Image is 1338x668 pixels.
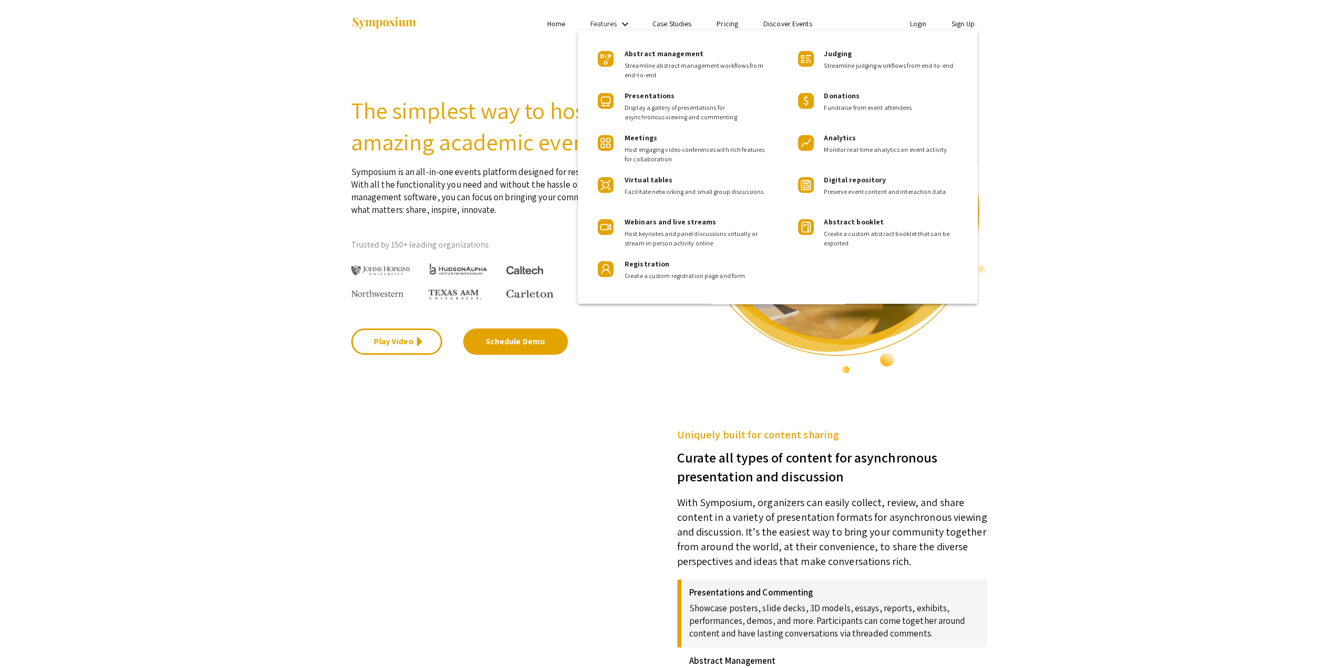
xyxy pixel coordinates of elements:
[598,219,614,235] img: Product Icon
[625,91,675,100] span: Presentations
[824,133,856,142] span: Analytics
[625,49,703,58] span: Abstract management
[598,93,614,109] img: Product Icon
[824,91,860,100] span: Donations
[824,229,962,248] span: Create a custom abstract booklet that can be exported
[598,261,614,277] img: Product Icon
[798,93,814,109] img: Product Icon
[625,61,766,80] span: Streamline abstract management workflows from end-to-end
[625,133,657,142] span: Meetings
[798,177,814,193] img: Product Icon
[824,49,852,58] span: Judging
[824,145,962,155] span: Monitor real-time analytics on event activity
[625,145,766,164] span: Host engaging video conferences with rich features for collaboration
[824,61,962,70] span: Streamline judging workflows from end-to-end
[824,217,884,227] span: Abstract booklet
[824,187,962,197] span: Preserve event content and interaction data
[625,175,672,184] span: Virtual tables
[598,135,614,151] img: Product Icon
[798,135,814,151] img: Product Icon
[625,259,669,269] span: Registration
[824,175,886,184] span: Digital repository
[625,187,766,197] span: Facilitate networking and small group discussions
[824,103,962,112] span: Fundraise from event attendees
[625,271,766,281] span: Create a custom registration page and form
[625,217,717,227] span: Webinars and live streams
[625,229,766,248] span: Host keynotes and panel discussions virtually or stream in-person activity online
[625,103,766,122] span: Display a gallery of presentations for asynchronous viewing and commenting
[598,177,614,193] img: Product Icon
[798,51,814,67] img: Product Icon
[598,51,614,67] img: Product Icon
[798,219,814,235] img: Product Icon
